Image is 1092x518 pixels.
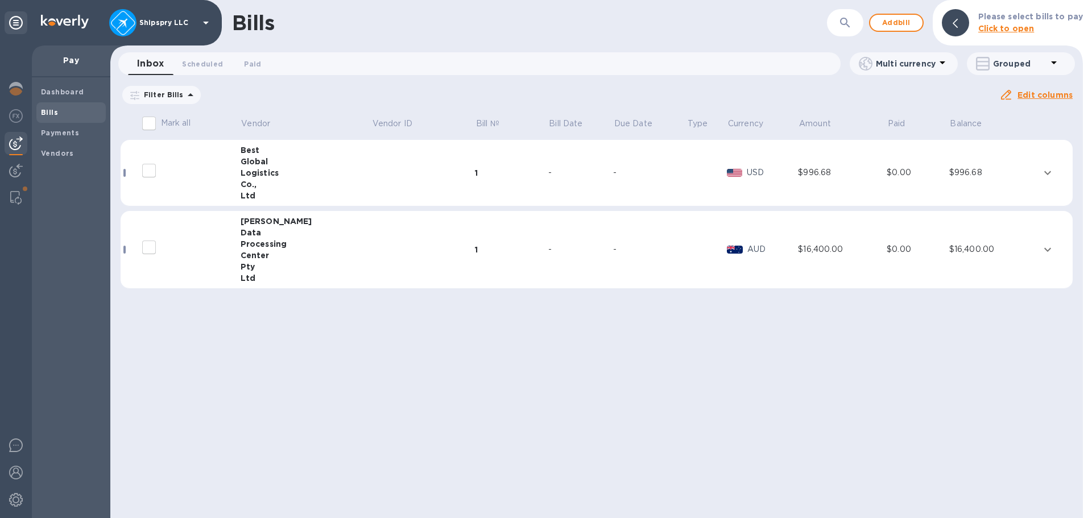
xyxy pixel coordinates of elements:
[137,56,164,72] span: Inbox
[241,118,270,130] p: Vendor
[548,167,613,179] div: -
[798,243,887,255] div: $16,400.00
[241,179,371,190] div: Co.,
[41,129,79,137] b: Payments
[139,90,184,100] p: Filter Bills
[799,118,846,130] span: Amount
[799,118,831,130] p: Amount
[688,118,708,130] p: Type
[978,12,1083,21] b: Please select bills to pay
[232,11,274,35] h1: Bills
[9,109,23,123] img: Foreign exchange
[1039,241,1056,258] button: expand row
[241,272,371,284] div: Ltd
[1017,90,1073,100] u: Edit columns
[182,58,223,70] span: Scheduled
[747,243,798,255] p: AUD
[727,246,743,254] img: AUD
[879,16,913,30] span: Add bill
[869,14,924,32] button: Addbill
[241,238,371,250] div: Processing
[747,167,799,179] p: USD
[728,118,763,130] p: Currency
[41,149,74,158] b: Vendors
[241,156,371,167] div: Global
[244,58,261,70] span: Paid
[727,169,742,177] img: USD
[888,118,905,130] p: Paid
[613,243,686,255] div: -
[949,243,1038,255] div: $16,400.00
[476,118,514,130] span: Bill №
[613,167,686,179] div: -
[876,58,936,69] p: Multi currency
[41,15,89,28] img: Logo
[241,190,371,201] div: Ltd
[41,108,58,117] b: Bills
[241,216,371,227] div: [PERSON_NAME]
[978,24,1035,33] b: Click to open
[241,261,371,272] div: Pty
[614,118,652,130] p: Due Date
[993,58,1047,69] p: Grouped
[5,11,27,34] div: Unpin categories
[949,167,1038,179] div: $996.68
[373,118,427,130] span: Vendor ID
[798,167,887,179] div: $996.68
[241,118,285,130] span: Vendor
[887,167,949,179] div: $0.00
[139,19,196,27] p: Shipspry LLC
[888,118,920,130] span: Paid
[549,118,582,130] p: Bill Date
[887,243,949,255] div: $0.00
[950,118,996,130] span: Balance
[1039,164,1056,181] button: expand row
[161,117,191,129] p: Mark all
[548,243,613,255] div: -
[41,55,101,66] p: Pay
[241,250,371,261] div: Center
[950,118,982,130] p: Balance
[241,167,371,179] div: Logistics
[475,244,548,255] div: 1
[241,144,371,156] div: Best
[475,167,548,179] div: 1
[476,118,499,130] p: Bill №
[41,88,84,96] b: Dashboard
[241,227,371,238] div: Data
[373,118,412,130] p: Vendor ID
